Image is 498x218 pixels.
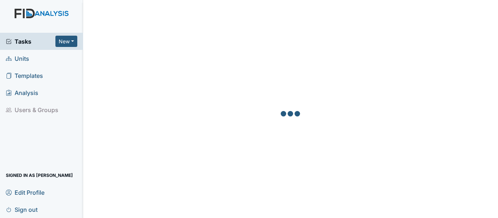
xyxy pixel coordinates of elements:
[6,87,38,98] span: Analysis
[6,70,43,81] span: Templates
[6,204,38,215] span: Sign out
[6,53,29,64] span: Units
[6,37,55,46] a: Tasks
[6,170,73,181] span: Signed in as [PERSON_NAME]
[6,187,44,198] span: Edit Profile
[55,36,77,47] button: New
